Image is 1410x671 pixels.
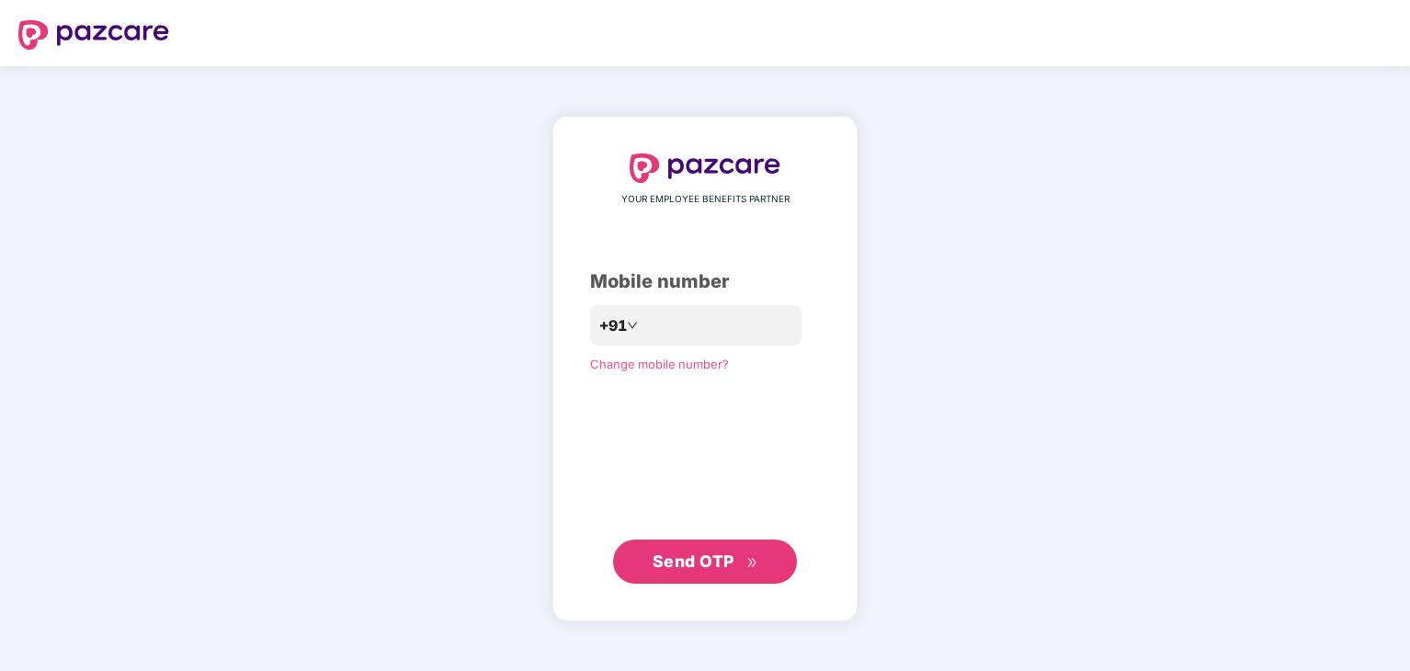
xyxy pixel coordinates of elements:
[590,357,729,371] a: Change mobile number?
[653,552,734,571] span: Send OTP
[590,267,820,296] div: Mobile number
[746,557,758,569] span: double-right
[613,540,797,584] button: Send OTPdouble-right
[630,154,780,183] img: logo
[599,314,627,337] span: +91
[621,192,790,207] span: YOUR EMPLOYEE BENEFITS PARTNER
[627,320,638,331] span: down
[18,20,169,50] img: logo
